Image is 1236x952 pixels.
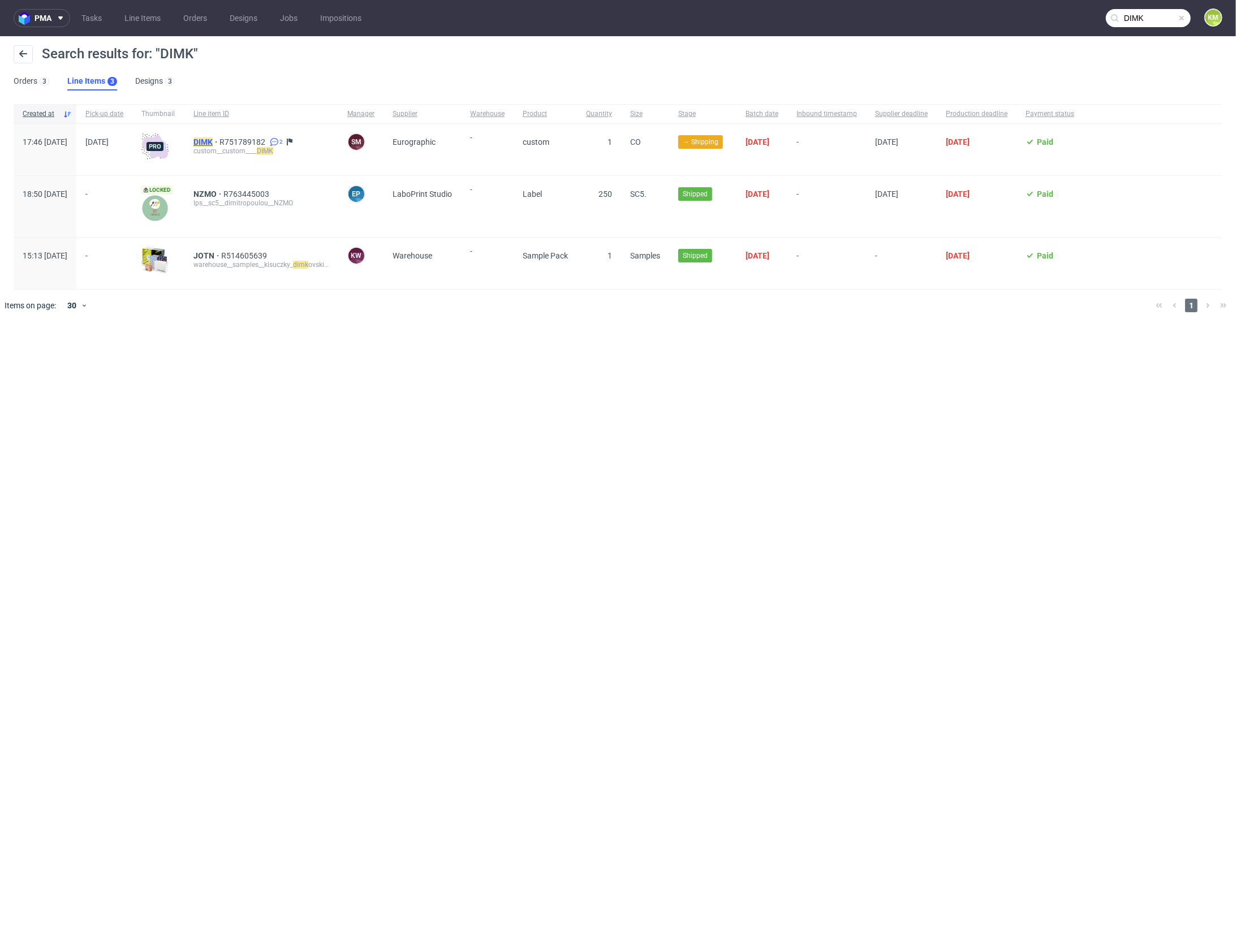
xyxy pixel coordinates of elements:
span: CO [630,137,641,147]
span: Inbound timestamp [796,109,857,119]
img: pro-icon.017ec5509f39f3e742e3.png [141,133,169,160]
span: - [875,251,928,275]
a: R514605639 [221,251,269,260]
div: warehouse__samples__kisuczky_ ovski__JOTN [193,260,329,269]
img: logo [19,12,35,25]
span: - [470,185,505,223]
figcaption: SM [348,134,364,150]
span: SC5. [630,189,647,199]
span: Eurographic [393,137,436,147]
span: Label [523,189,542,199]
span: 1 [608,251,612,260]
span: Sample Pack [523,251,568,260]
span: Paid [1037,137,1053,147]
span: Production deadline [946,109,1007,119]
span: - [470,133,505,162]
span: Items on page: [5,300,56,311]
span: [DATE] [946,137,970,147]
a: NZMO [193,189,223,199]
span: 2 [279,137,283,147]
span: Shipped [683,251,708,261]
span: Samples [630,251,660,260]
span: Pick-up date [85,109,123,119]
span: [DATE] [946,251,970,260]
a: Line Items3 [67,72,117,91]
span: [DATE] [875,189,898,199]
span: custom [523,137,549,147]
a: JOTN [193,251,221,260]
span: pma [35,14,51,22]
span: [DATE] [746,251,769,260]
a: Tasks [75,9,109,27]
span: Paid [1037,189,1053,199]
span: [DATE] [746,137,769,147]
span: Batch date [746,109,778,119]
span: Warehouse [470,109,505,119]
mark: DIMK [193,137,213,147]
span: Warehouse [393,251,432,260]
a: Impositions [313,9,368,27]
span: 18:50 [DATE] [23,189,67,199]
img: data [141,195,169,222]
figcaption: KW [348,248,364,264]
span: 1 [1185,299,1198,312]
span: Size [630,109,660,119]
span: → Shipping [683,137,718,147]
span: 15:13 [DATE] [23,251,67,260]
span: Thumbnail [141,109,175,119]
span: Paid [1037,251,1053,260]
img: sample-icon.16e107be6ad460a3e330.png [141,247,169,274]
span: - [796,137,857,162]
mark: DIMK [257,147,273,155]
span: 17:46 [DATE] [23,137,67,147]
a: R763445003 [223,189,272,199]
div: custom__custom____ [193,147,329,156]
div: 3 [168,77,172,85]
span: - [470,247,505,275]
mark: dimk [293,261,308,269]
a: R751789182 [219,137,268,147]
span: Supplier deadline [875,109,928,119]
span: Manager [347,109,374,119]
figcaption: EP [348,186,364,202]
span: Line item ID [193,109,329,119]
a: Designs [223,9,264,27]
span: 1 [608,137,612,147]
span: Payment status [1026,109,1074,119]
a: Designs3 [135,72,175,91]
span: LaboPrint Studio [393,189,452,199]
figcaption: KM [1205,10,1221,25]
div: lps__sc5__dimitropoulou__NZMO [193,199,329,208]
span: [DATE] [875,137,898,147]
span: - [85,189,123,223]
button: pma [14,9,70,27]
span: - [796,251,857,275]
span: Shipped [683,189,708,199]
span: 250 [598,189,612,199]
span: Supplier [393,109,452,119]
span: Quantity [586,109,612,119]
a: Orders [176,9,214,27]
div: 3 [110,77,114,85]
span: - [796,189,857,223]
span: - [85,251,123,275]
span: [DATE] [746,189,769,199]
span: [DATE] [85,137,109,147]
a: DIMK [193,137,219,147]
a: Orders3 [14,72,49,91]
span: Stage [678,109,727,119]
a: Jobs [273,9,304,27]
div: 3 [42,77,46,85]
span: [DATE] [946,189,970,199]
span: Locked [141,186,173,195]
span: Search results for: "DIMK" [42,46,198,62]
span: Created at [23,109,58,119]
a: Line Items [118,9,167,27]
span: Product [523,109,568,119]
div: 30 [61,298,81,313]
